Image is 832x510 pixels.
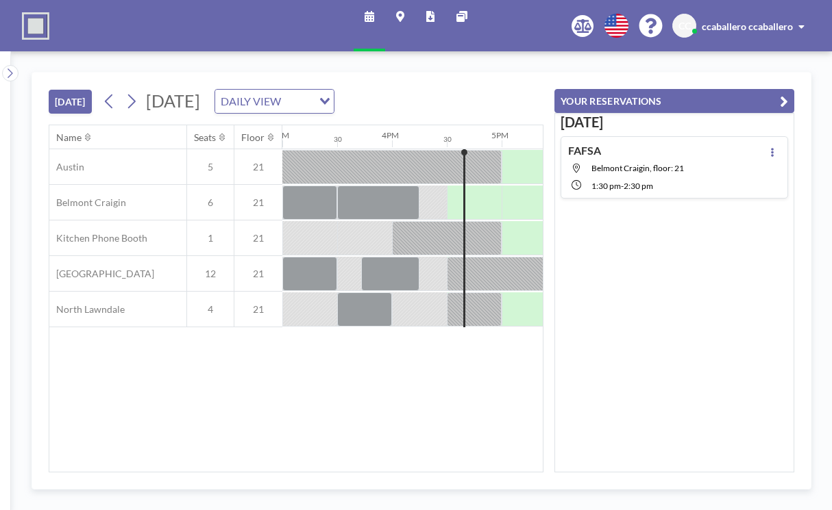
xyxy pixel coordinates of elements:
span: [GEOGRAPHIC_DATA] [49,268,154,280]
h4: FAFSA [568,144,601,157]
span: 21 [234,303,282,316]
span: 5 [187,161,234,173]
button: [DATE] [49,90,92,114]
span: 21 [234,268,282,280]
span: Kitchen Phone Booth [49,232,147,244]
span: 21 [234,161,282,173]
h3: [DATE] [561,114,788,131]
span: 1:30 PM [591,181,621,191]
div: 30 [443,135,452,144]
input: Search for option [285,92,311,110]
span: Belmont Craigin, floor: 21 [591,163,684,173]
div: Search for option [215,90,334,113]
span: 21 [234,232,282,244]
span: 12 [187,268,234,280]
span: - [621,181,624,191]
span: 21 [234,196,282,209]
div: Floor [241,131,265,144]
span: ccaballero ccaballero [702,21,793,32]
div: Name [56,131,82,144]
span: North Lawndale [49,303,125,316]
span: Belmont Craigin [49,196,126,209]
span: CC [678,20,691,32]
img: organization-logo [22,12,49,40]
button: YOUR RESERVATIONS [554,89,794,113]
div: 5PM [491,130,509,140]
span: 1 [187,232,234,244]
span: 2:30 PM [624,181,653,191]
span: [DATE] [146,90,200,111]
span: DAILY VIEW [218,92,284,110]
div: Seats [194,131,216,144]
span: 6 [187,196,234,209]
span: 4 [187,303,234,316]
div: 4PM [382,130,399,140]
span: Austin [49,161,84,173]
div: 30 [334,135,342,144]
